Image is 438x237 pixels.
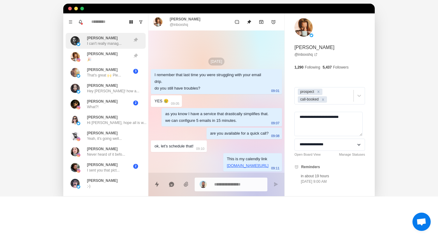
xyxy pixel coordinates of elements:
[339,152,365,157] a: Manage Statuses
[155,143,193,150] div: ok, let's schedule that!
[87,73,121,78] p: That's great 🙌 Ple...
[87,168,120,173] p: I sent you that pict...
[66,17,75,27] button: Menu
[71,131,80,140] img: picture
[87,183,90,189] p: ;-)
[271,87,280,94] p: 09:01
[151,178,163,190] button: Quick replies
[267,16,280,28] button: Add reminder
[301,164,320,170] p: Reminders
[136,17,146,27] button: Show unread conversations
[77,137,80,141] img: picture
[153,17,162,27] img: picture
[155,72,269,92] div: I remember that last time you were struggling with your email drip. do you still have troubles?
[87,120,146,126] p: Hi [PERSON_NAME], hope all is w...
[333,65,349,70] p: Followers
[71,36,80,45] img: picture
[170,16,200,22] p: [PERSON_NAME]
[271,165,280,172] p: 09:11
[133,69,138,74] span: 3
[87,41,122,46] p: I can't really manag...
[87,51,118,57] p: [PERSON_NAME]
[77,169,80,173] img: picture
[71,115,80,125] img: picture
[87,67,118,73] p: [PERSON_NAME]
[200,181,207,188] img: picture
[77,122,80,125] img: picture
[77,74,80,78] img: picture
[71,52,80,61] img: picture
[271,120,280,126] p: 09:07
[227,162,269,169] p: [DOMAIN_NAME][URL]
[87,115,118,120] p: [PERSON_NAME]
[294,152,321,157] a: Open Board View
[196,145,205,152] p: 09:10
[170,22,188,27] p: @inboxshq
[87,104,99,110] p: What?!
[298,89,315,95] div: prospect
[305,65,320,70] p: Following
[155,98,169,104] div: YES 😢
[77,90,80,94] img: picture
[133,101,138,105] span: 2
[87,83,118,88] p: [PERSON_NAME]
[165,178,178,190] button: Reply with AI
[87,136,122,141] p: Yeah, it's going well...
[294,44,335,51] p: [PERSON_NAME]
[71,147,80,156] img: picture
[87,162,118,168] p: [PERSON_NAME]
[301,179,329,184] p: [DATE] 9:00 AM
[77,185,80,189] img: picture
[87,130,118,136] p: [PERSON_NAME]
[298,96,320,103] div: call-booked
[301,173,329,179] p: in about 19 hours
[71,84,80,93] img: picture
[208,58,225,65] p: [DATE]
[87,35,118,41] p: [PERSON_NAME]
[77,153,80,157] img: picture
[243,16,255,28] button: Unpin
[77,106,80,109] img: picture
[165,111,269,124] div: as you know I have a service that drastically simplifies that. we can configure 5 emails in 15 mi...
[71,179,80,188] img: picture
[255,16,267,28] button: Archive
[294,18,313,37] img: picture
[75,17,85,27] button: Notifications
[87,152,125,157] p: Never heard of it befo...
[320,96,326,103] div: Remove call-booked
[315,89,322,95] div: Remove prospect
[294,52,318,57] a: @inboxshq
[71,163,80,172] img: picture
[77,42,80,46] img: picture
[133,164,138,169] span: 2
[271,133,280,139] p: 09:08
[231,16,243,28] button: Mark as unread
[310,34,313,37] img: picture
[87,88,139,94] p: Hey [PERSON_NAME]! how a...
[323,65,332,70] p: 5,437
[210,130,269,137] div: are you available for a quick call?
[71,100,80,109] img: picture
[171,100,179,107] p: 09:05
[71,68,80,77] img: picture
[87,99,118,104] p: [PERSON_NAME]
[77,58,80,62] img: picture
[87,178,118,183] p: [PERSON_NAME]
[87,57,92,62] p: 🎉
[412,213,431,231] a: Open chat
[126,17,136,27] button: Board View
[180,178,192,190] button: Add media
[87,146,118,152] p: [PERSON_NAME]
[294,65,304,70] p: 1,290
[227,156,269,169] div: This is my calendly link
[270,178,282,190] button: Send message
